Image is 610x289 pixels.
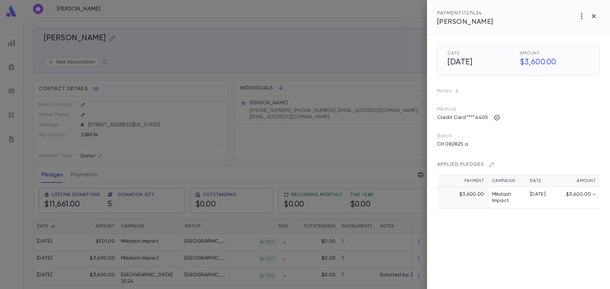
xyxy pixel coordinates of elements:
div: PAYMENT 1127434 [437,10,493,16]
span: [PERSON_NAME] [437,18,493,25]
th: Campaign [488,175,526,187]
td: $3,600.00 [437,187,488,209]
div: [DATE] [530,191,554,198]
th: Payment [437,175,488,187]
h5: $3,600.00 [516,56,589,69]
span: Amount [520,51,589,56]
td: $3,600.00 [558,187,600,209]
td: Mikdash Impact [488,187,526,209]
h5: [DATE] [444,56,517,69]
p: Method [437,106,469,113]
span: Applied Pledges [437,162,484,167]
th: Amount [558,175,600,187]
p: Credit Card ****4405 [433,113,492,123]
p: CH 082825 a [433,139,472,149]
span: Date [448,51,517,56]
p: Notes [437,86,600,96]
p: Batch [437,133,600,139]
th: Date [526,175,558,187]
